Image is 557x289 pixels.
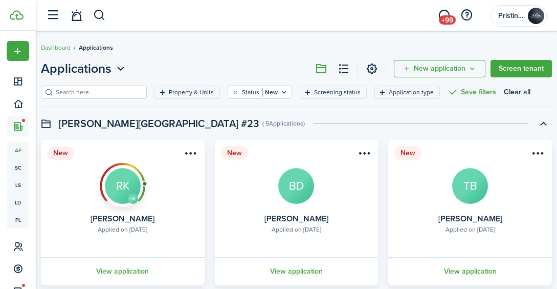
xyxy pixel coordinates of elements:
[498,12,524,19] span: Pristine Properties Management
[438,214,502,223] card-title: [PERSON_NAME]
[98,225,147,234] div: Applied on [DATE]
[262,119,305,128] swimlane-subtitle: ( 5 Applications )
[7,194,29,211] a: ld
[7,211,29,229] a: pl
[213,257,380,285] a: View application
[534,115,552,132] button: Toggle accordion
[7,159,29,176] a: sc
[91,214,154,223] card-title: [PERSON_NAME]
[448,86,496,99] button: Save filters
[39,257,206,285] a: View application
[7,41,29,61] button: Open menu
[47,146,74,160] status: New
[10,10,24,20] img: TenantCloud
[7,176,29,194] a: ls
[439,15,456,25] span: +99
[374,86,440,99] filter-tag: Open filter
[59,116,259,131] swimlane-title: [PERSON_NAME][GEOGRAPHIC_DATA] #23
[154,86,220,99] filter-tag: Open filter
[228,86,292,99] filter-tag: Open filter
[93,7,106,24] button: Search
[394,60,485,77] button: New application
[387,257,553,285] a: View application
[529,148,546,162] button: Open menu
[389,88,434,97] filter-tag-label: Application type
[491,60,552,77] a: Screen tenant
[100,163,146,201] img: Screening
[262,88,278,97] filter-tag-value: New
[221,146,248,160] status: New
[182,148,198,162] button: Open menu
[300,86,367,99] filter-tag: Open filter
[41,59,127,78] button: Open menu
[452,168,488,204] avatar-text: TB
[264,214,328,223] card-title: [PERSON_NAME]
[414,65,465,72] span: New application
[7,141,29,159] a: ap
[394,60,485,77] button: Open menu
[528,8,544,24] img: Pristine Properties Management
[79,43,113,52] span: Applications
[41,59,112,78] span: Applications
[41,59,127,78] button: Applications
[314,88,361,97] filter-tag-label: Screening status
[66,3,86,29] a: Notifications
[41,43,71,52] a: Dashboard
[53,88,143,97] input: Search here...
[434,3,454,29] a: Messaging
[394,146,421,160] status: New
[445,225,495,234] div: Applied on [DATE]
[231,88,240,96] button: Clear filter
[272,225,321,234] div: Applied on [DATE]
[278,168,314,204] avatar-text: BD
[242,88,259,97] filter-tag-label: Status
[355,148,372,162] button: Open menu
[43,6,62,25] button: Open sidebar
[504,86,530,99] button: Clear all
[458,7,475,24] button: Open resource center
[169,88,214,97] filter-tag-label: Property & Units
